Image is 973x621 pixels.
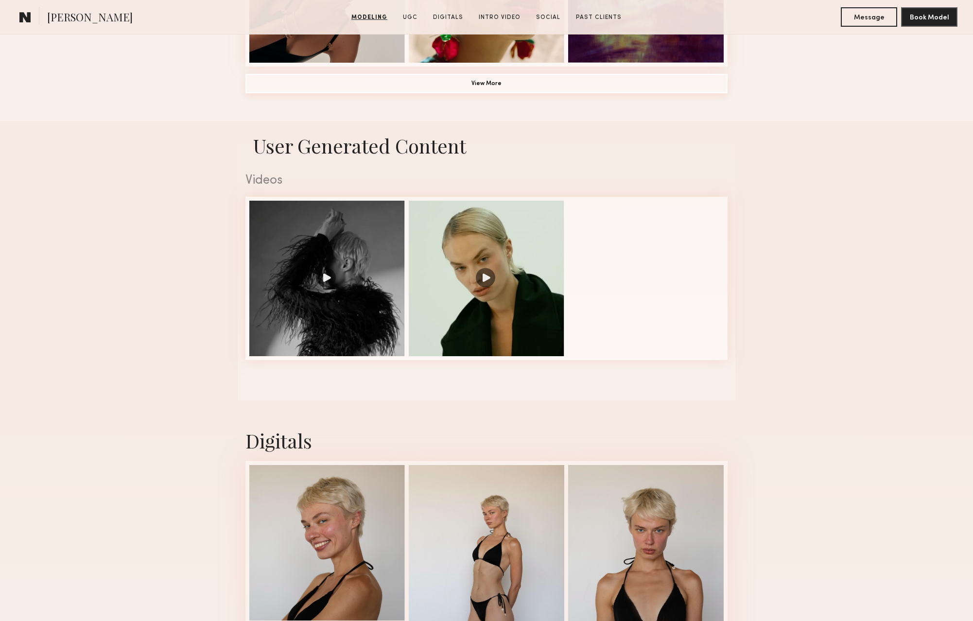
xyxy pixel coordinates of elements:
[347,13,391,22] a: Modeling
[429,13,467,22] a: Digitals
[901,7,957,27] button: Book Model
[245,174,728,187] div: Videos
[901,13,957,21] a: Book Model
[841,7,897,27] button: Message
[47,10,133,27] span: [PERSON_NAME]
[245,428,728,453] div: Digitals
[532,13,564,22] a: Social
[475,13,524,22] a: Intro Video
[399,13,421,22] a: UGC
[245,74,728,93] button: View More
[572,13,625,22] a: Past Clients
[238,133,735,158] h1: User Generated Content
